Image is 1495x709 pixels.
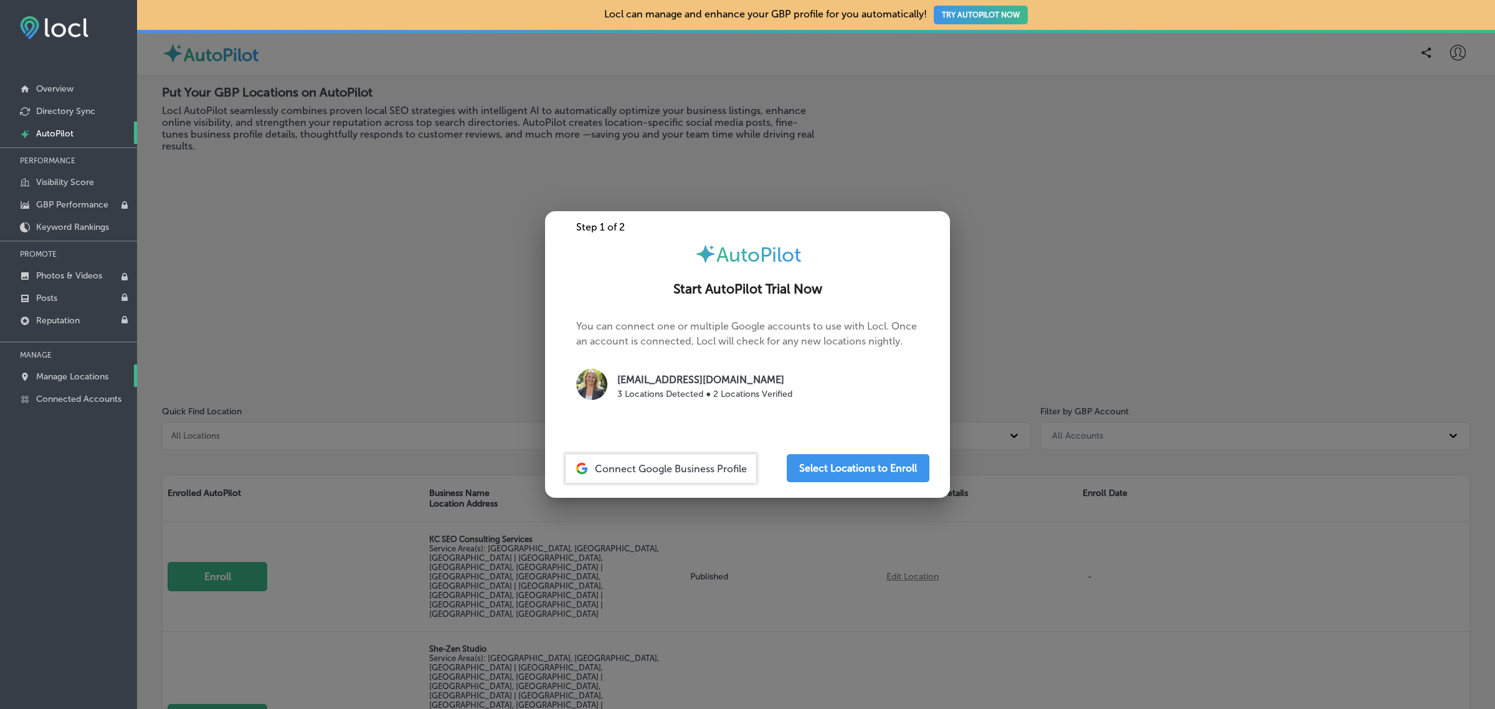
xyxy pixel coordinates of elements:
p: AutoPilot [36,128,74,139]
p: Photos & Videos [36,270,102,281]
p: Posts [36,293,57,303]
p: Connected Accounts [36,394,121,404]
p: GBP Performance [36,199,108,210]
p: You can connect one or multiple Google accounts to use with Locl. Once an account is connected, L... [576,319,919,414]
p: Reputation [36,315,80,326]
img: fda3e92497d09a02dc62c9cd864e3231.png [20,16,88,39]
p: Visibility Score [36,177,94,188]
h2: Start AutoPilot Trial Now [560,282,935,297]
span: Connect Google Business Profile [595,463,747,475]
img: autopilot-icon [695,243,716,265]
span: AutoPilot [716,243,801,267]
button: TRY AUTOPILOT NOW [934,6,1028,24]
p: Directory Sync [36,106,95,117]
p: [EMAIL_ADDRESS][DOMAIN_NAME] [617,373,792,388]
p: Overview [36,83,74,94]
button: Select Locations to Enroll [787,454,929,482]
p: Keyword Rankings [36,222,109,232]
div: Step 1 of 2 [545,221,950,233]
p: Manage Locations [36,371,108,382]
p: 3 Locations Detected ● 2 Locations Verified [617,388,792,401]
